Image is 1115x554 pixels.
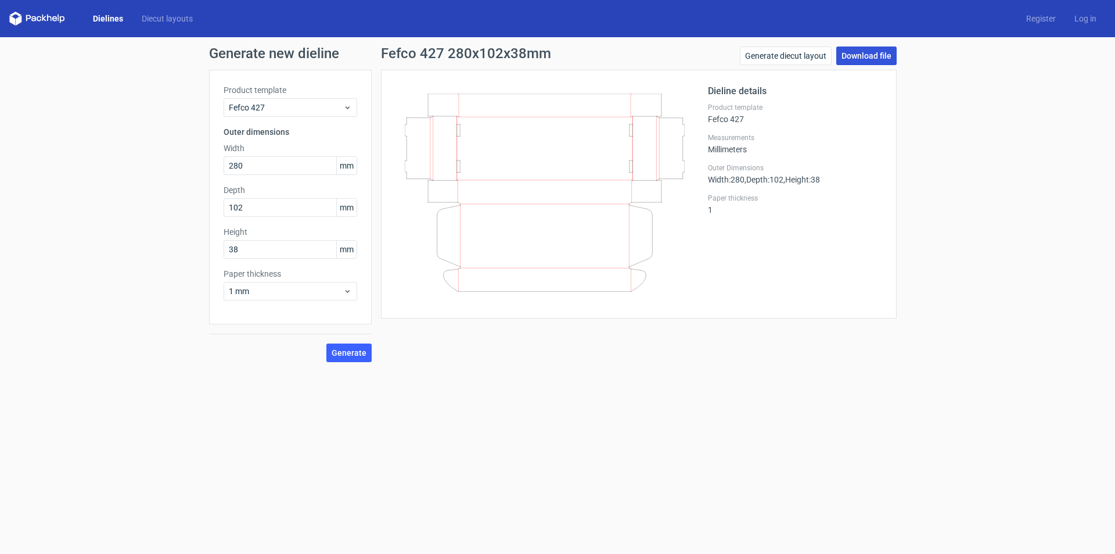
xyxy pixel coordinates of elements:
span: , Height : 38 [783,175,820,184]
span: Width : 280 [708,175,744,184]
div: 1 [708,194,882,215]
label: Width [224,142,357,154]
span: 1 mm [229,285,343,297]
h3: Outer dimensions [224,126,357,138]
span: mm [336,199,357,216]
button: Generate [326,344,372,362]
a: Download file [836,47,897,65]
span: mm [336,157,357,174]
a: Diecut layouts [132,13,202,24]
span: Fefco 427 [229,102,343,113]
a: Generate diecut layout [740,47,832,65]
span: Generate [332,349,366,357]
h1: Generate new dieline [209,47,906,60]
label: Outer Dimensions [708,163,882,173]
label: Paper thickness [224,268,357,280]
label: Paper thickness [708,194,882,203]
div: Fefco 427 [708,103,882,124]
a: Register [1017,13,1065,24]
label: Product template [224,84,357,96]
label: Height [224,226,357,238]
a: Dielines [84,13,132,24]
h1: Fefco 427 280x102x38mm [381,47,551,60]
h2: Dieline details [708,84,882,98]
label: Product template [708,103,882,112]
a: Log in [1065,13,1106,24]
span: mm [336,241,357,258]
label: Measurements [708,133,882,142]
div: Millimeters [708,133,882,154]
label: Depth [224,184,357,196]
span: , Depth : 102 [744,175,783,184]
